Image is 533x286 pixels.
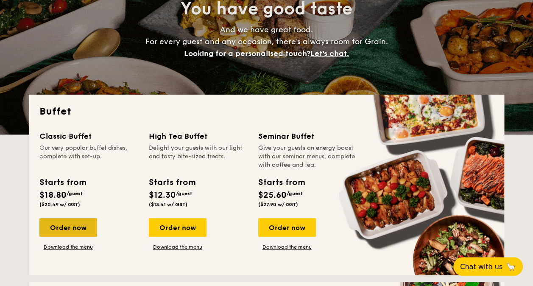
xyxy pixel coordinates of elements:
[258,144,357,169] div: Give your guests an energy boost with our seminar menus, complete with coffee and tea.
[506,262,516,272] span: 🦙
[258,130,357,142] div: Seminar Buffet
[39,105,494,118] h2: Buffet
[258,176,304,189] div: Starts from
[453,257,523,276] button: Chat with us🦙
[39,176,86,189] div: Starts from
[258,190,287,200] span: $25.60
[149,190,176,200] span: $12.30
[149,218,207,237] div: Order now
[176,191,192,196] span: /guest
[184,49,310,58] span: Looking for a personalised touch?
[258,244,316,250] a: Download the menu
[149,130,248,142] div: High Tea Buffet
[287,191,303,196] span: /guest
[310,49,349,58] span: Let's chat.
[258,218,316,237] div: Order now
[39,218,97,237] div: Order now
[149,176,195,189] div: Starts from
[39,202,80,207] span: ($20.49 w/ GST)
[149,244,207,250] a: Download the menu
[39,144,139,169] div: Our very popular buffet dishes, complete with set-up.
[39,130,139,142] div: Classic Buffet
[460,263,502,271] span: Chat with us
[67,191,83,196] span: /guest
[149,202,187,207] span: ($13.41 w/ GST)
[258,202,298,207] span: ($27.90 w/ GST)
[39,190,67,200] span: $18.80
[145,25,388,58] span: And we have great food. For every guest and any occasion, there’s always room for Grain.
[39,244,97,250] a: Download the menu
[149,144,248,169] div: Delight your guests with our light and tasty bite-sized treats.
